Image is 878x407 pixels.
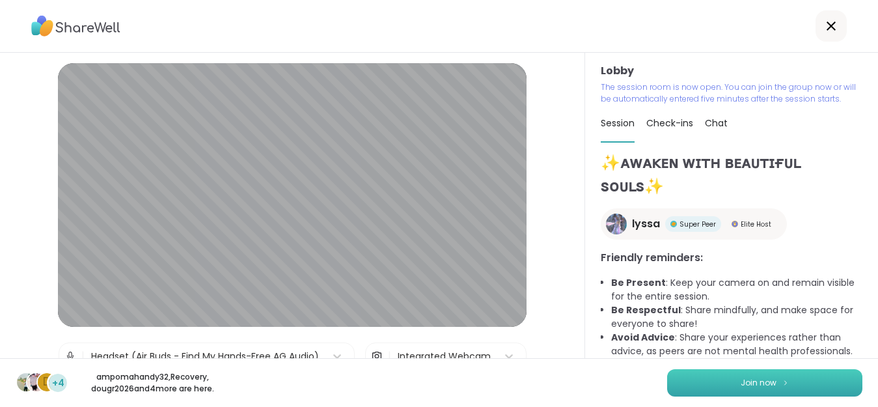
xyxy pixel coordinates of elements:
[64,343,76,369] img: Microphone
[679,219,716,229] span: Super Peer
[31,11,120,41] img: ShareWell Logo
[601,250,862,266] h3: Friendly reminders:
[601,81,862,105] p: The session room is now open. You can join the group now or will be automatically entered five mi...
[611,331,862,358] li: : Share your experiences rather than advice, as peers are not mental health professionals.
[27,373,46,391] img: Recovery
[52,376,64,390] span: +4
[741,219,771,229] span: Elite Host
[17,373,35,391] img: ampomahandy32
[741,377,776,389] span: Join now
[611,276,666,289] b: Be Present
[782,379,789,386] img: ShareWell Logomark
[611,331,675,344] b: Avoid Advice
[670,221,677,227] img: Super Peer
[611,276,862,303] li: : Keep your camera on and remain visible for the entire session.
[705,117,728,130] span: Chat
[601,208,787,240] a: lyssalyssaSuper PeerSuper PeerElite HostElite Host
[79,371,225,395] p: ampomahandy32 , Recovery , dougr2026 and 4 more are here.
[646,117,693,130] span: Check-ins
[611,303,862,331] li: : Share mindfully, and make space for everyone to share!
[81,343,85,369] span: |
[601,151,862,198] h1: ✨ᴀᴡᴀᴋᴇɴ ᴡɪᴛʜ ʙᴇᴀᴜᴛɪғᴜʟ sᴏᴜʟs✨
[388,343,391,369] span: |
[611,303,681,316] b: Be Respectful
[398,350,491,363] div: Integrated Webcam
[632,216,660,232] span: lyssa
[601,117,635,130] span: Session
[371,343,383,369] img: Camera
[601,63,862,79] h3: Lobby
[91,350,319,363] div: Headset (Air Buds - Find My Hands-Free AG Audio)
[606,214,627,234] img: lyssa
[667,369,862,397] button: Join now
[43,374,51,391] span: d
[732,221,738,227] img: Elite Host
